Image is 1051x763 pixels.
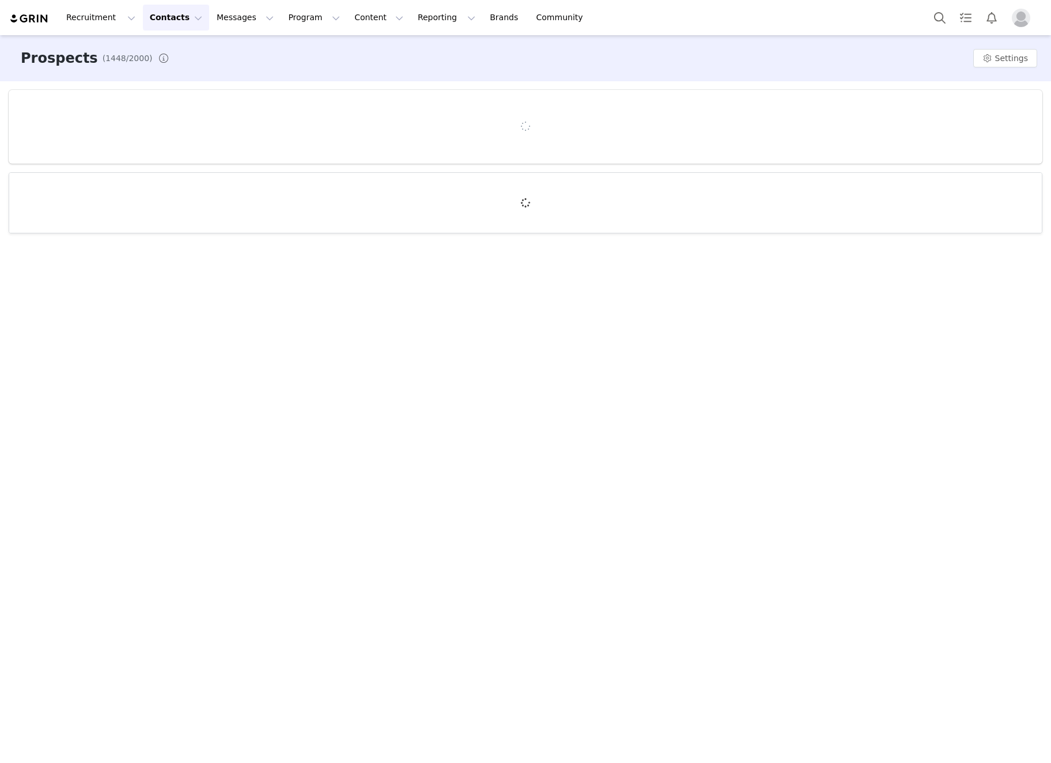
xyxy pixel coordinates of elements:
[530,5,595,31] a: Community
[59,5,142,31] button: Recruitment
[21,48,98,69] h3: Prospects
[979,5,1004,31] button: Notifications
[973,49,1037,67] button: Settings
[411,5,482,31] button: Reporting
[1012,9,1030,27] img: placeholder-profile.jpg
[347,5,410,31] button: Content
[953,5,978,31] a: Tasks
[281,5,347,31] button: Program
[483,5,528,31] a: Brands
[143,5,209,31] button: Contacts
[103,52,153,65] span: (1448/2000)
[1005,9,1042,27] button: Profile
[210,5,281,31] button: Messages
[927,5,952,31] button: Search
[9,13,50,24] img: grin logo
